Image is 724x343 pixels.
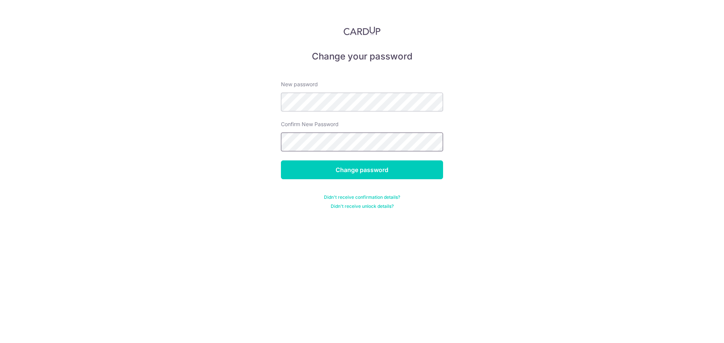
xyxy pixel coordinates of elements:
label: Confirm New Password [281,120,339,128]
a: Didn't receive unlock details? [331,203,394,209]
h5: Change your password [281,50,443,63]
label: New password [281,81,318,88]
input: Change password [281,160,443,179]
img: CardUp Logo [344,26,380,35]
a: Didn't receive confirmation details? [324,194,400,200]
